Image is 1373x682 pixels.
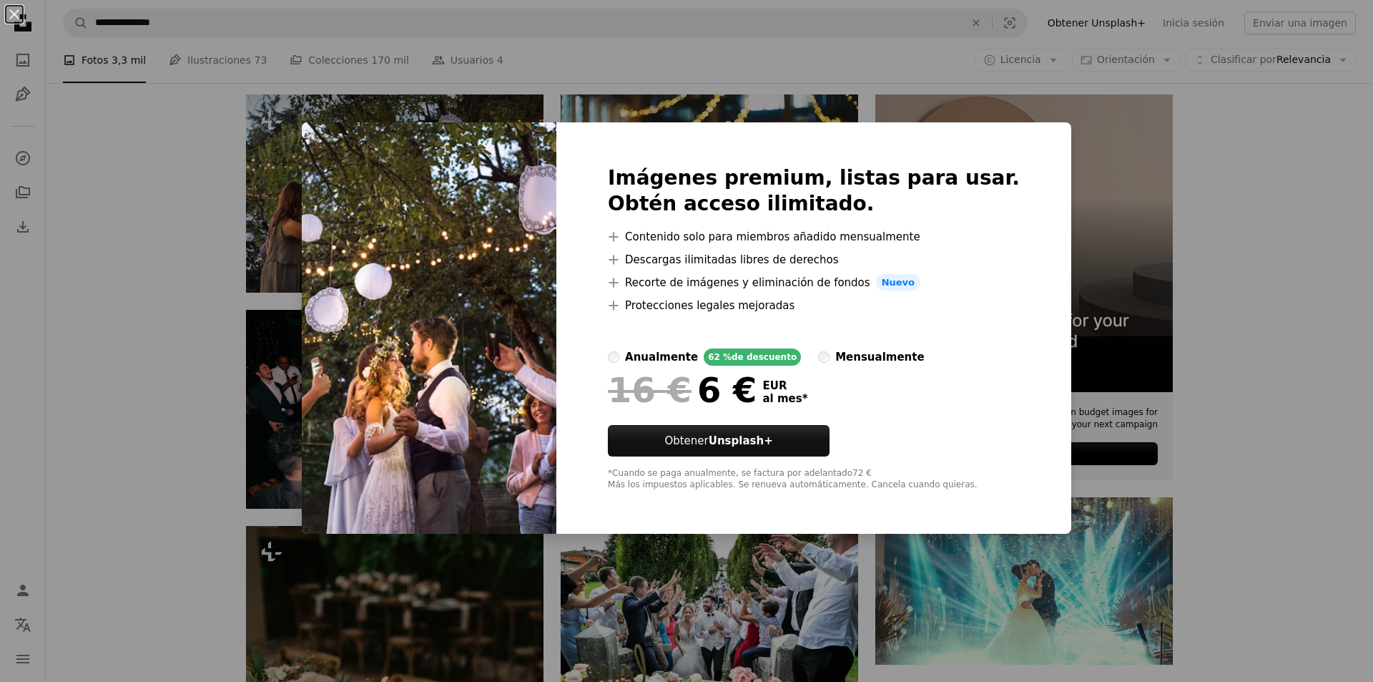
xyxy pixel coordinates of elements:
[704,349,801,366] div: 62 % de descuento
[762,392,807,405] span: al mes *
[608,165,1020,217] h2: Imágenes premium, listas para usar. Obtén acceso ilimitado.
[608,371,692,409] span: 16 €
[608,425,830,457] button: ObtenerUnsplash+
[608,351,619,363] input: anualmente62 %de descuento
[302,122,556,535] img: premium_photo-1681841703443-53de247ce32b
[608,371,757,409] div: 6 €
[625,349,698,366] div: anualmente
[608,297,1020,314] li: Protecciones legales mejoradas
[818,351,830,363] input: mensualmente
[608,251,1020,268] li: Descargas ilimitadas libres de derechos
[835,349,924,366] div: mensualmente
[608,468,1020,491] div: *Cuando se paga anualmente, se factura por adelantado 72 € Más los impuestos aplicables. Se renue...
[608,274,1020,291] li: Recorte de imágenes y eliminación de fondos
[608,228,1020,245] li: Contenido solo para miembros añadido mensualmente
[709,434,773,447] strong: Unsplash+
[762,379,807,392] span: EUR
[876,274,920,291] span: Nuevo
